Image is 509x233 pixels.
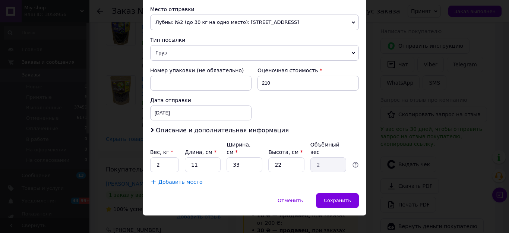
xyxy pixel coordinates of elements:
[156,127,289,134] span: Описание и дополнительная информация
[268,149,303,155] label: Высота, см
[227,142,250,155] label: Ширина, см
[150,15,359,30] span: Лубны: №2 (до 30 кг на одно место): [STREET_ADDRESS]
[185,149,216,155] label: Длина, см
[257,67,359,74] div: Оценочная стоимость
[310,141,346,156] div: Объёмный вес
[150,67,252,74] div: Номер упаковки (не обязательно)
[150,45,359,61] span: Груз
[158,179,203,185] span: Добавить место
[278,198,303,203] span: Отменить
[150,37,185,43] span: Тип посылки
[150,6,195,12] span: Место отправки
[150,149,173,155] label: Вес, кг
[150,97,252,104] div: Дата отправки
[324,198,351,203] span: Сохранить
